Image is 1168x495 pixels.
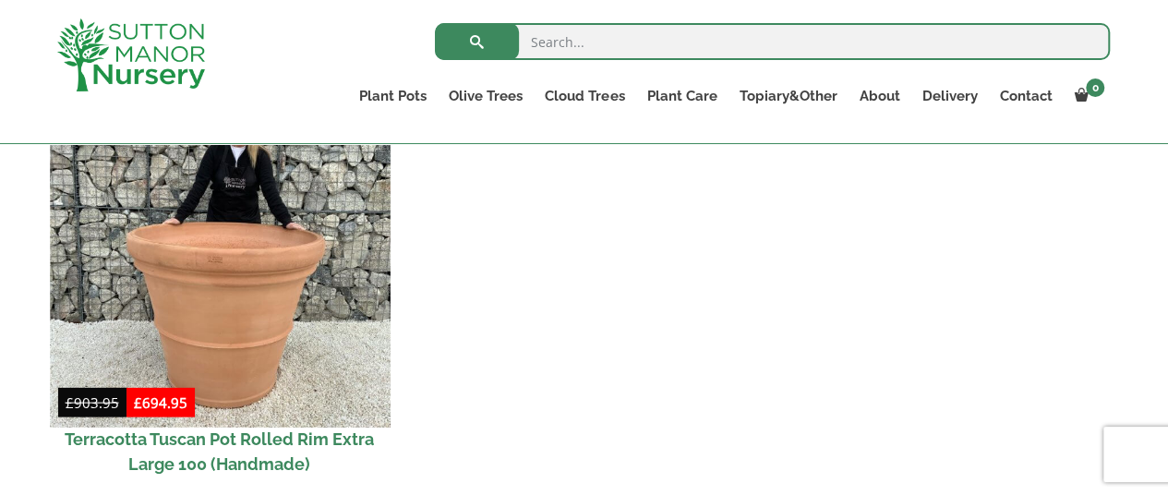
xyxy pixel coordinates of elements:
[66,393,119,412] bdi: 903.95
[1086,78,1104,97] span: 0
[58,418,382,485] h2: Terracotta Tuscan Pot Rolled Rim Extra Large 100 (Handmade)
[534,83,635,109] a: Cloud Trees
[910,83,988,109] a: Delivery
[348,83,438,109] a: Plant Pots
[66,393,74,412] span: £
[438,83,534,109] a: Olive Trees
[988,83,1063,109] a: Contact
[134,393,142,412] span: £
[848,83,910,109] a: About
[635,83,728,109] a: Plant Care
[1063,83,1110,109] a: 0
[134,393,187,412] bdi: 694.95
[50,87,390,427] img: Terracotta Tuscan Pot Rolled Rim Extra Large 100 (Handmade)
[58,95,382,486] a: Sale! Terracotta Tuscan Pot Rolled Rim Extra Large 100 (Handmade)
[435,23,1110,60] input: Search...
[728,83,848,109] a: Topiary&Other
[57,18,205,91] img: logo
